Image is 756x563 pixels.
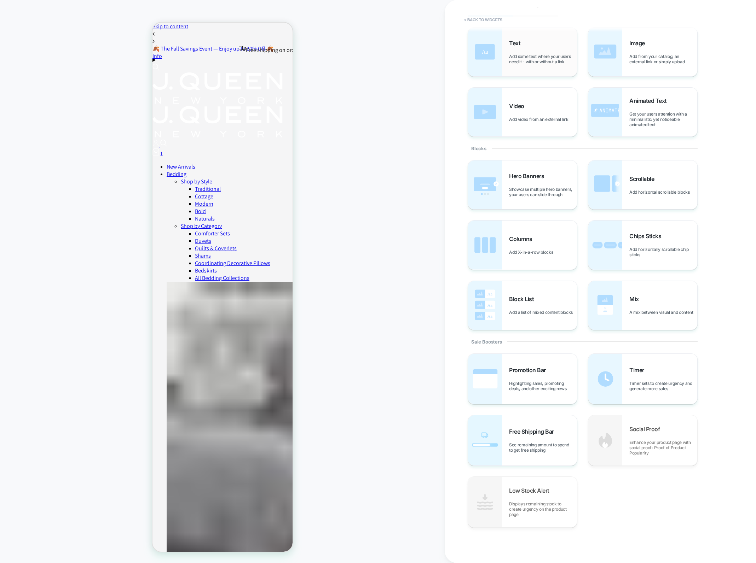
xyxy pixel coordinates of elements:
a: Shams [42,229,58,237]
span: Add from your catalog, an external link or simply upload [629,54,697,64]
a: Bedskirts [42,244,64,252]
span: See remaining amount to spend to get free shipping [509,442,577,453]
a: Traditional [42,163,68,170]
a: Quilts & Coverlets [42,222,84,229]
a: Naturals [42,192,62,200]
span: Hero Banners [509,172,548,180]
a: Duvets [42,215,59,222]
span: Add horizontal scrollable blocks [629,189,693,195]
span: Social Proof [629,426,663,433]
a: Cottage [42,170,61,177]
span: Animated Text [629,97,670,104]
a: Modern [42,177,61,185]
a: Bold [42,185,53,192]
span: Block List [509,295,537,303]
span: Add some text where your users need it - with or without a link [509,54,577,64]
span: Add a list of mixed content blocks [509,310,576,315]
a: Shop by Category [28,200,69,207]
span: Displays remaining stock to create urgency on the product page [509,501,577,517]
span: Add horizontally scrollable chip sticks [629,247,697,257]
span: Showcase multiple hero banners, your users can slide through [509,187,577,197]
div: Sale Boosters [468,330,698,353]
a: Shop by Style [28,155,60,163]
span: Free Shipping Bar [509,428,558,435]
span: Low Stock Alert [509,487,553,494]
a: Comforter Sets [42,207,77,215]
span: Add X-in-a-row blocks [509,250,556,255]
span: Image [629,40,648,47]
span: Highlighting sales, promoting deals, and other exciting news [509,381,577,391]
span: Promotion Bar [509,366,549,374]
span: Timer [629,366,648,374]
span: Video [509,102,528,110]
span: Columns [509,235,536,242]
span: Mix [629,295,642,303]
a: New Arrivals [14,140,43,148]
button: < Back to widgets [461,14,506,25]
span: Enhance your product page with social proof: Proof of Product Popularity [629,440,697,456]
span: Timer sets to create urgency and generate more sales [629,381,697,391]
span: Text [509,40,524,47]
div: Free shipping on orders over $150 [86,22,173,31]
a: Coordinating Decorative Pillows [42,237,118,244]
a: All Bedding Collections [42,252,97,259]
span: A mix between visual and content [629,310,697,315]
a: Bedding [14,148,34,155]
span: Chips Sticks [629,233,665,240]
span: 1 [8,127,10,135]
span: Scrollable [629,175,658,182]
span: Get your users attention with a minimalistic yet noticeable animated text [629,111,697,127]
div: Blocks [468,137,698,160]
span: Add video from an external link [509,117,572,122]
